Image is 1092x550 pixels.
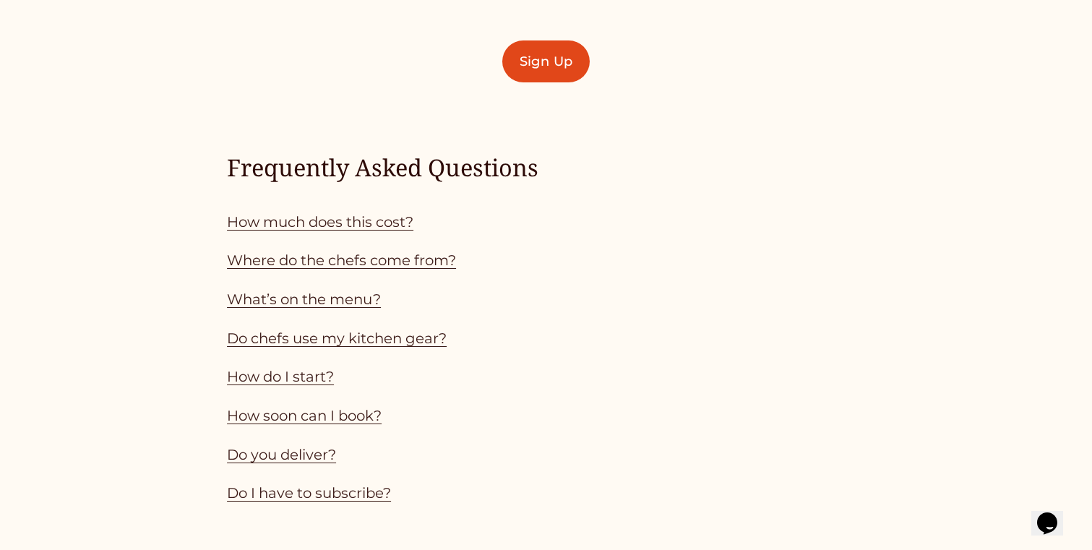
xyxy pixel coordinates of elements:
a: Do you deliver? [227,446,336,463]
a: How much does this cost? [227,213,413,231]
a: What’s on the menu? [227,291,381,308]
h4: Frequently Asked Questions [227,152,865,184]
a: Do I have to subscribe? [227,484,391,502]
a: Sign Up [502,40,589,82]
a: Do chefs use my kitchen gear? [227,330,447,347]
iframe: chat widget [1031,492,1078,536]
a: Where do the chefs come from? [227,252,456,269]
a: How soon can I book? [227,407,382,424]
a: How do I start? [227,368,334,385]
